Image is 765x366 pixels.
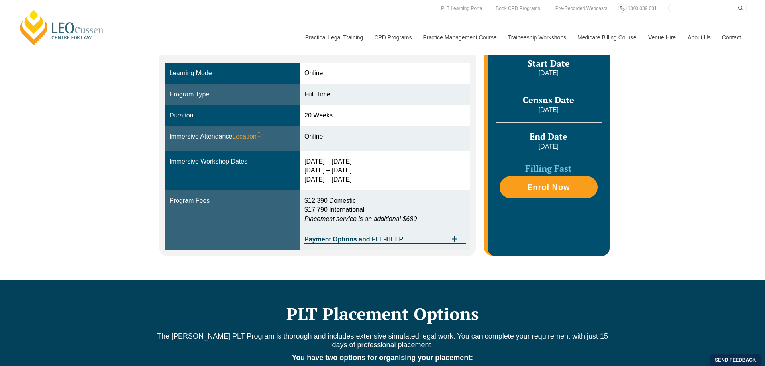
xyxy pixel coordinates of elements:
a: PLT Learning Portal [439,4,485,13]
div: [DATE] – [DATE] [DATE] – [DATE] [DATE] – [DATE] [304,157,466,185]
span: 1300 039 031 [628,6,657,11]
div: Duration [169,111,296,120]
em: Placement service is an additional $680 [304,215,417,222]
span: Census Date [523,94,574,106]
div: Online [304,132,466,141]
span: $17,790 International [304,206,364,213]
a: Medicare Billing Course [571,20,642,55]
strong: You have two options for organising your placement: [292,354,473,362]
button: Open LiveChat chat widget [6,3,30,27]
sup: ⓘ [257,132,261,137]
span: Filling Fast [525,162,572,174]
p: The [PERSON_NAME] PLT Program is thorough and includes extensive simulated legal work. You can co... [155,332,610,349]
span: Enrol Now [527,183,570,191]
div: Program Type [169,90,296,99]
a: Pre-Recorded Webcasts [553,4,610,13]
a: [PERSON_NAME] Centre for Law [18,9,106,46]
div: Immersive Attendance [169,132,296,141]
div: Immersive Workshop Dates [169,157,296,166]
a: Practice Management Course [417,20,502,55]
a: Book CPD Programs [494,4,542,13]
div: 20 Weeks [304,111,466,120]
a: About Us [682,20,716,55]
p: [DATE] [496,142,602,151]
h2: PLT Placement Options [155,304,610,324]
div: Full Time [304,90,466,99]
a: Venue Hire [642,20,682,55]
p: [DATE] [496,106,602,114]
div: Online [304,69,466,78]
div: Program Fees [169,196,296,206]
a: Practical Legal Training [299,20,369,55]
a: 1300 039 031 [626,4,659,13]
a: CPD Programs [368,20,417,55]
a: Traineeship Workshops [502,20,571,55]
p: [DATE] [496,69,602,78]
span: $12,390 Domestic [304,197,356,204]
span: Start Date [528,57,570,69]
div: Learning Mode [169,69,296,78]
a: Enrol Now [500,176,598,198]
span: Location [232,132,261,141]
a: Contact [716,20,747,55]
span: Payment Options and FEE-HELP [304,236,447,243]
span: End Date [530,131,567,142]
